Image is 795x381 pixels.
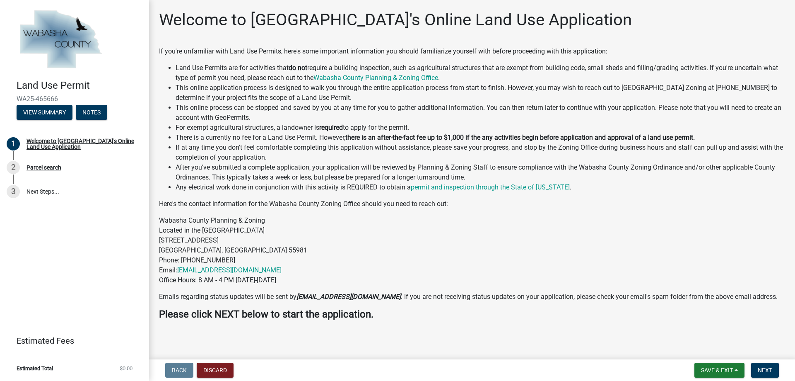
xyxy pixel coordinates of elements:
[26,165,61,170] div: Parcel search
[76,109,107,116] wm-modal-confirm: Notes
[176,123,785,133] li: For exempt agricultural structures, a landowner is to apply for the permit.
[176,83,785,103] li: This online application process is designed to walk you through the entire application process fr...
[76,105,107,120] button: Notes
[7,137,20,150] div: 1
[159,10,632,30] h1: Welcome to [GEOGRAPHIC_DATA]'s Online Land Use Application
[17,105,72,120] button: View Summary
[159,292,785,302] p: Emails regarding status updates will be sent by . If you are not receiving status updates on your...
[319,124,343,131] strong: required
[159,216,785,285] p: Wabasha County Planning & Zoning Located in the [GEOGRAPHIC_DATA] [STREET_ADDRESS] [GEOGRAPHIC_DA...
[296,293,401,301] strong: [EMAIL_ADDRESS][DOMAIN_NAME]
[176,163,785,182] li: After you've submitted a complete application, your application will be reviewed by Planning & Zo...
[197,363,234,378] button: Discard
[7,332,136,349] a: Estimated Fees
[289,64,307,72] strong: do not
[17,95,132,103] span: WA25-465666
[17,366,53,371] span: Estimated Total
[176,182,785,192] li: Any electrical work done in conjunction with this activity is REQUIRED to obtain a .
[176,143,785,163] li: If at any time you don't feel comfortable completing this application without assistance, please ...
[159,46,785,56] p: If you're unfamiliar with Land Use Permits, here's some important information you should familiar...
[701,367,733,374] span: Save & Exit
[26,138,136,150] div: Welcome to [GEOGRAPHIC_DATA]'s Online Land Use Application
[694,363,744,378] button: Save & Exit
[176,133,785,143] li: There is a currently no fee for a Land Use Permit. However,
[313,74,438,82] a: Wabasha County Planning & Zoning Office
[172,367,187,374] span: Back
[17,109,72,116] wm-modal-confirm: Summary
[120,366,132,371] span: $0.00
[177,266,282,274] a: [EMAIL_ADDRESS][DOMAIN_NAME]
[176,63,785,83] li: Land Use Permits are for activities that require a building inspection, such as agricultural stru...
[17,9,104,71] img: Wabasha County, Minnesota
[7,185,20,198] div: 3
[176,103,785,123] li: This online process can be stopped and saved by you at any time for you to gather additional info...
[758,367,772,374] span: Next
[751,363,779,378] button: Next
[411,183,570,191] a: permit and inspection through the State of [US_STATE]
[7,161,20,174] div: 2
[159,308,373,320] strong: Please click NEXT below to start the application.
[17,80,142,92] h4: Land Use Permit
[165,363,193,378] button: Back
[159,199,785,209] p: Here's the contact information for the Wabasha County Zoning Office should you need to reach out:
[345,133,695,141] strong: there is an after-the-fact fee up to $1,000 if the any activities begin before application and ap...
